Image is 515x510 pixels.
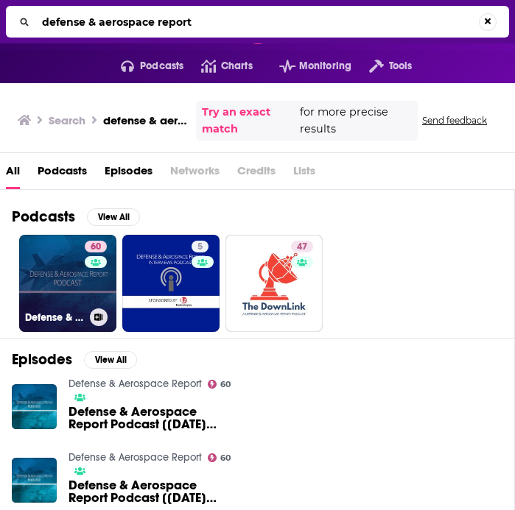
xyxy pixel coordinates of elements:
a: Defense & Aerospace Report [69,378,202,390]
button: View All [84,351,137,369]
button: open menu [351,54,412,78]
a: Defense & Aerospace Report Podcast [Jul 16, ’23 Business Report] [69,405,237,431]
h3: defense & aerospace report [103,113,190,127]
a: EpisodesView All [12,350,137,369]
h3: Search [49,113,85,127]
a: 60 [208,380,231,389]
button: Send feedback [418,114,491,127]
a: 47 [291,241,313,252]
a: Defense & Aerospace Report Podcast [Jul 09, ’23 Business Report] [69,479,237,504]
div: Search... [6,6,509,38]
input: Search... [36,10,479,34]
span: Defense & Aerospace Report Podcast [[DATE] Business Report] [69,405,237,431]
span: Defense & Aerospace Report Podcast [[DATE] Business Report] [69,479,237,504]
h2: Podcasts [12,208,75,226]
a: 60 [85,241,107,252]
span: Tools [389,56,413,77]
a: PodcastsView All [12,208,140,226]
span: for more precise results [300,104,412,138]
a: 47 [225,235,323,332]
button: View All [87,208,140,226]
img: Defense & Aerospace Report Podcast [Jul 09, ’23 Business Report] [12,458,57,503]
a: Podcasts [38,159,87,189]
a: Episodes [105,159,153,189]
span: Credits [237,159,276,189]
span: Charts [221,56,253,77]
h2: Episodes [12,350,72,369]
span: Monitoring [299,56,351,77]
a: 5 [122,235,220,332]
a: 5 [192,241,209,252]
a: All [6,159,20,189]
h3: Defense & Aerospace Report [25,311,84,324]
span: 47 [297,240,307,255]
span: 60 [91,240,101,255]
a: Charts [183,54,252,78]
img: Defense & Aerospace Report Podcast [Jul 16, ’23 Business Report] [12,384,57,429]
span: Networks [170,159,220,189]
a: 60Defense & Aerospace Report [19,235,116,332]
span: 5 [197,240,203,255]
a: Try an exact match [202,104,296,138]
span: Lists [293,159,315,189]
span: 60 [220,455,231,461]
span: Podcasts [140,56,183,77]
a: 60 [208,453,231,462]
span: 60 [220,381,231,388]
button: open menu [103,54,184,78]
a: Defense & Aerospace Report [69,451,202,464]
button: open menu [262,54,351,78]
